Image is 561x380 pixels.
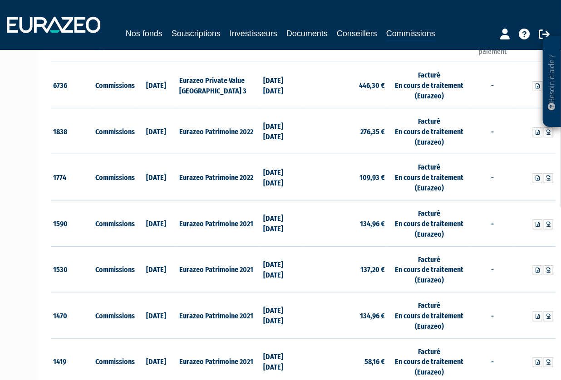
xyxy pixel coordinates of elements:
td: [DATE] [DATE] [261,62,303,108]
td: Facturé En cours de traitement (Eurazeo) [387,62,471,108]
td: 109,93 € [303,154,387,200]
a: Commissions [386,27,435,41]
div: v 4.0.25 [25,15,44,22]
td: Commissions [93,154,135,200]
td: [DATE] [DATE] [261,154,303,200]
td: Eurazeo Patrimoine 2021 [177,292,261,339]
td: Commissions [93,108,135,154]
td: 446,30 € [303,62,387,108]
td: Facturé En cours de traitement (Eurazeo) [387,246,471,292]
td: - [472,246,514,292]
td: Eurazeo Patrimoine 2022 [177,154,261,200]
div: Mots-clés [113,54,139,59]
td: 134,96 € [303,200,387,246]
td: [DATE] [135,62,177,108]
img: 1732889491-logotype_eurazeo_blanc_rvb.png [7,17,100,33]
td: - [472,292,514,339]
img: tab_domain_overview_orange.svg [37,53,44,60]
a: Conseillers [337,27,377,40]
td: Facturé En cours de traitement (Eurazeo) [387,200,471,246]
td: 137,20 € [303,246,387,292]
td: [DATE] [135,200,177,246]
div: Domaine [47,54,70,59]
td: [DATE] [DATE] [261,246,303,292]
td: 1470 [51,292,93,339]
td: [DATE] [DATE] [261,292,303,339]
td: 1838 [51,108,93,154]
td: [DATE] [DATE] [261,108,303,154]
td: - [472,154,514,200]
td: 276,35 € [303,108,387,154]
td: [DATE] [135,154,177,200]
img: website_grey.svg [15,24,22,31]
td: 1530 [51,246,93,292]
img: tab_keywords_by_traffic_grey.svg [103,53,110,60]
td: [DATE] [DATE] [261,200,303,246]
div: Domaine: [DOMAIN_NAME] [24,24,103,31]
td: 134,96 € [303,292,387,339]
td: - [472,62,514,108]
td: Commissions [93,292,135,339]
td: - [472,200,514,246]
a: Documents [286,27,328,40]
p: Besoin d'aide ? [547,41,557,123]
img: logo_orange.svg [15,15,22,22]
td: 1590 [51,200,93,246]
a: Souscriptions [172,27,221,40]
td: [DATE] [135,246,177,292]
td: Eurazeo Patrimoine 2021 [177,246,261,292]
td: [DATE] [135,292,177,339]
td: 6736 [51,62,93,108]
td: - [472,108,514,154]
a: Investisseurs [230,27,277,40]
td: Eurazeo Patrimoine 2022 [177,108,261,154]
td: 1774 [51,154,93,200]
td: Eurazeo Private Value [GEOGRAPHIC_DATA] 3 [177,62,261,108]
td: Facturé En cours de traitement (Eurazeo) [387,108,471,154]
a: Nos fonds [126,27,162,40]
td: [DATE] [135,108,177,154]
td: Eurazeo Patrimoine 2021 [177,200,261,246]
td: Commissions [93,62,135,108]
td: Facturé En cours de traitement (Eurazeo) [387,154,471,200]
td: Commissions [93,200,135,246]
td: Facturé En cours de traitement (Eurazeo) [387,292,471,339]
td: Commissions [93,246,135,292]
